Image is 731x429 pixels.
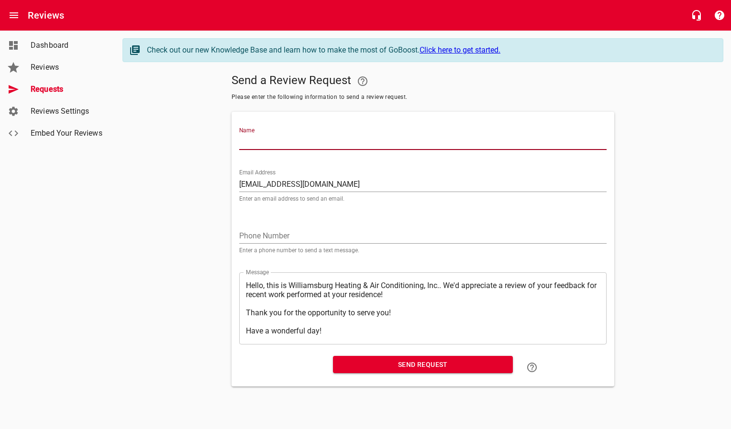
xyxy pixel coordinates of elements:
label: Name [239,128,255,133]
button: Support Portal [708,4,731,27]
button: Open drawer [2,4,25,27]
span: Please enter the following information to send a review request. [232,93,614,102]
h6: Reviews [28,8,64,23]
textarea: Hello, this is Williamsburg Heating & Air Conditioning, Inc.. We'd appreciate a review of your fe... [246,281,600,335]
span: Reviews [31,62,103,73]
span: Reviews Settings [31,106,103,117]
a: Your Google or Facebook account must be connected to "Send a Review Request" [351,70,374,93]
p: Enter a phone number to send a text message. [239,247,607,253]
span: Requests [31,84,103,95]
h5: Send a Review Request [232,70,614,93]
span: Send Request [341,359,505,371]
p: Enter an email address to send an email. [239,196,607,202]
span: Embed Your Reviews [31,128,103,139]
a: Click here to get started. [420,45,500,54]
a: Learn how to "Send a Review Request" [521,356,543,379]
button: Send Request [333,356,513,374]
button: Live Chat [685,4,708,27]
span: Dashboard [31,40,103,51]
div: Check out our new Knowledge Base and learn how to make the most of GoBoost. [147,44,713,56]
label: Email Address [239,170,276,175]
